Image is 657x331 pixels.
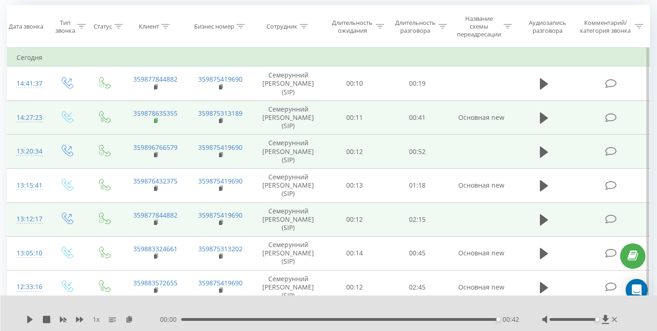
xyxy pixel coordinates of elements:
[198,109,243,118] a: 359875313189
[386,100,449,135] td: 00:41
[253,202,323,236] td: Семерунний [PERSON_NAME] (SIP)
[160,315,181,324] span: 00:00
[198,211,243,219] a: 359875419690
[253,67,323,101] td: Семерунний [PERSON_NAME] (SIP)
[17,210,38,228] div: 13:12:17
[55,19,75,35] div: Тип звонка
[133,211,178,219] a: 359877844882
[266,23,297,30] div: Сотрудник
[449,168,514,202] td: Основная new
[139,23,159,30] div: Клиент
[194,23,234,30] div: Бизнес номер
[579,19,633,35] div: Комментарий/категория звонка
[626,279,648,301] div: Open Intercom Messenger
[198,177,243,185] a: 359875419690
[198,143,243,152] a: 359875419690
[386,135,449,169] td: 00:52
[198,278,243,287] a: 359875419690
[253,168,323,202] td: Семерунний [PERSON_NAME] (SIP)
[503,315,519,324] span: 00:42
[253,270,323,304] td: Семерунний [PERSON_NAME] (SIP)
[17,278,38,296] div: 12:33:16
[386,270,449,304] td: 02:45
[17,244,38,262] div: 13:05:10
[497,318,500,321] div: Accessibility label
[133,109,178,118] a: 359878635355
[323,100,386,135] td: 00:11
[449,100,514,135] td: Основная new
[323,67,386,101] td: 00:10
[331,19,373,35] div: Длительность ожидания
[522,19,572,35] div: Аудиозапись разговора
[9,23,43,30] div: Дата звонка
[7,48,650,67] td: Сегодня
[198,75,243,83] a: 359875419690
[253,236,323,271] td: Семерунний [PERSON_NAME] (SIP)
[198,244,243,253] a: 359875313202
[395,19,436,35] div: Длительность разговора
[323,236,386,271] td: 00:14
[133,143,178,152] a: 359896766579
[94,23,112,30] div: Статус
[17,177,38,195] div: 13:15:41
[133,75,178,83] a: 359877844882
[323,135,386,169] td: 00:12
[323,168,386,202] td: 00:13
[17,75,38,93] div: 14:41:37
[386,67,449,101] td: 00:19
[386,202,449,236] td: 02:15
[17,142,38,160] div: 13:20:34
[449,270,514,304] td: Основная new
[133,177,178,185] a: 359876432375
[253,135,323,169] td: Семерунний [PERSON_NAME] (SIP)
[457,15,501,38] div: Название схемы переадресации
[323,270,386,304] td: 00:12
[93,315,100,324] span: 1 x
[386,236,449,271] td: 00:45
[386,168,449,202] td: 01:18
[133,278,178,287] a: 359883572655
[449,236,514,271] td: Основная new
[253,100,323,135] td: Семерунний [PERSON_NAME] (SIP)
[595,318,599,321] div: Accessibility label
[17,109,38,127] div: 14:27:23
[323,202,386,236] td: 00:12
[133,244,178,253] a: 359883324661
